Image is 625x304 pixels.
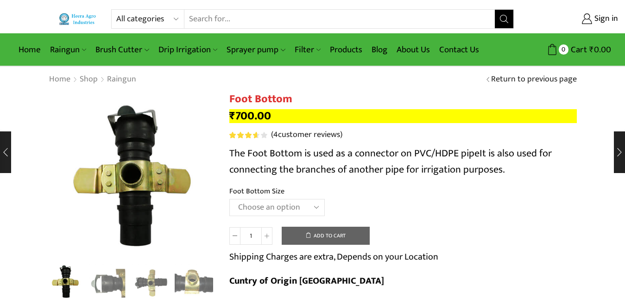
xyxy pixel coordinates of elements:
span: The Foot Bottom is used as a connector on PVC/HDPE pipe [229,145,480,162]
li: 4 / 8 [175,264,213,301]
a: Contact Us [435,39,484,61]
a: (4customer reviews) [271,129,342,141]
span: 4 [273,128,278,142]
div: Rated 3.75 out of 5 [229,132,267,138]
span: ₹ [589,43,594,57]
b: Cuntry of Origin [GEOGRAPHIC_DATA] [229,273,384,289]
span: It is also used for connecting the branches of another pipe for irrigation purposes. [229,145,552,178]
a: 0 Cart ₹0.00 [523,41,611,58]
bdi: 700.00 [229,106,271,125]
a: Home [49,74,71,86]
div: 1 / 8 [49,93,215,259]
li: 1 / 8 [46,264,85,301]
p: Shipping Charges are extra, Depends on your Location [229,249,438,264]
a: Sprayer pump [222,39,290,61]
a: Shop [79,74,98,86]
span: 4 [229,132,269,138]
span: 0 [559,44,568,54]
button: Add to cart [282,227,370,245]
a: Brush Cutter [91,39,153,61]
a: Sign in [528,11,618,27]
a: Raingun [45,39,91,61]
a: Blog [367,39,392,61]
a: Drip Irrigation [154,39,222,61]
span: ₹ [229,106,235,125]
a: About Us [392,39,435,61]
a: Return to previous page [491,74,577,86]
a: 4 [175,264,213,302]
label: Foot Bottom Size [229,186,284,197]
a: Filter [290,39,325,61]
h1: Foot Bottom [229,93,577,106]
a: Home [14,39,45,61]
button: Search button [495,10,513,28]
nav: Breadcrumb [49,74,137,86]
a: Products [325,39,367,61]
span: Rated out of 5 based on customer ratings [229,132,258,138]
span: Sign in [592,13,618,25]
li: 3 / 8 [132,264,170,301]
input: Product quantity [240,227,261,245]
a: 3 [89,264,127,302]
a: Raingun [107,74,137,86]
img: Foot Bottom [46,262,85,301]
span: Cart [568,43,587,56]
a: 2 [132,264,170,302]
input: Search for... [184,10,495,28]
bdi: 0.00 [589,43,611,57]
li: 2 / 8 [89,264,127,301]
